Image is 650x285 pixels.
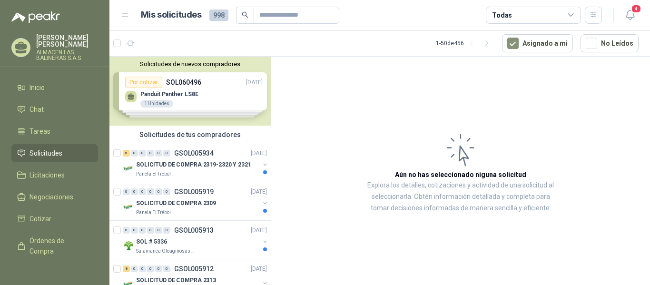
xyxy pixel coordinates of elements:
[174,188,214,195] p: GSOL005919
[139,188,146,195] div: 0
[631,4,641,13] span: 4
[30,104,44,115] span: Chat
[123,163,134,174] img: Company Logo
[131,227,138,234] div: 0
[155,265,162,272] div: 0
[492,10,512,20] div: Todas
[136,276,216,285] p: SOLICITUD DE COMPRA 2313
[131,265,138,272] div: 0
[155,188,162,195] div: 0
[109,57,271,126] div: Solicitudes de nuevos compradoresPor cotizarSOL060496[DATE] Panduit Panther LS8E1 UnidadesPor cot...
[581,34,639,52] button: No Leídos
[109,126,271,144] div: Solicitudes de tus compradores
[123,265,130,272] div: 8
[251,226,267,235] p: [DATE]
[123,225,269,255] a: 0 0 0 0 0 0 GSOL005913[DATE] Company LogoSOL # 5336Salamanca Oleaginosas SAS
[147,227,154,234] div: 0
[123,201,134,213] img: Company Logo
[30,82,45,93] span: Inicio
[395,169,526,180] h3: Aún no has seleccionado niguna solicitud
[174,150,214,157] p: GSOL005934
[136,209,171,216] p: Panela El Trébol
[136,237,167,246] p: SOL # 5336
[30,148,62,158] span: Solicitudes
[147,265,154,272] div: 0
[11,100,98,118] a: Chat
[123,150,130,157] div: 6
[11,210,98,228] a: Cotizar
[163,150,170,157] div: 0
[136,160,251,169] p: SOLICITUD DE COMPRA 2319-2320 Y 2321
[30,170,65,180] span: Licitaciones
[163,188,170,195] div: 0
[123,186,269,216] a: 0 0 0 0 0 0 GSOL005919[DATE] Company LogoSOLICITUD DE COMPRA 2309Panela El Trébol
[174,265,214,272] p: GSOL005912
[136,247,196,255] p: Salamanca Oleaginosas SAS
[11,122,98,140] a: Tareas
[113,60,267,68] button: Solicitudes de nuevos compradores
[436,36,494,51] div: 1 - 50 de 456
[139,227,146,234] div: 0
[251,187,267,197] p: [DATE]
[251,149,267,158] p: [DATE]
[123,188,130,195] div: 0
[155,150,162,157] div: 0
[36,49,98,61] p: ALMACEN LAS BALINERAS S.A.S
[11,144,98,162] a: Solicitudes
[131,150,138,157] div: 0
[242,11,248,18] span: search
[30,214,51,224] span: Cotizar
[11,188,98,206] a: Negociaciones
[139,150,146,157] div: 0
[147,188,154,195] div: 0
[621,7,639,24] button: 4
[141,8,202,22] h1: Mis solicitudes
[251,265,267,274] p: [DATE]
[36,34,98,48] p: [PERSON_NAME] [PERSON_NAME]
[139,265,146,272] div: 0
[30,126,50,137] span: Tareas
[11,232,98,260] a: Órdenes de Compra
[30,236,89,256] span: Órdenes de Compra
[136,199,216,208] p: SOLICITUD DE COMPRA 2309
[11,166,98,184] a: Licitaciones
[147,150,154,157] div: 0
[30,192,73,202] span: Negociaciones
[163,265,170,272] div: 0
[131,188,138,195] div: 0
[11,11,60,23] img: Logo peakr
[155,227,162,234] div: 0
[174,227,214,234] p: GSOL005913
[163,227,170,234] div: 0
[123,147,269,178] a: 6 0 0 0 0 0 GSOL005934[DATE] Company LogoSOLICITUD DE COMPRA 2319-2320 Y 2321Panela El Trébol
[123,227,130,234] div: 0
[11,79,98,97] a: Inicio
[123,240,134,251] img: Company Logo
[136,170,171,178] p: Panela El Trébol
[209,10,228,21] span: 998
[502,34,573,52] button: Asignado a mi
[366,180,555,214] p: Explora los detalles, cotizaciones y actividad de una solicitud al seleccionarla. Obtén informaci...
